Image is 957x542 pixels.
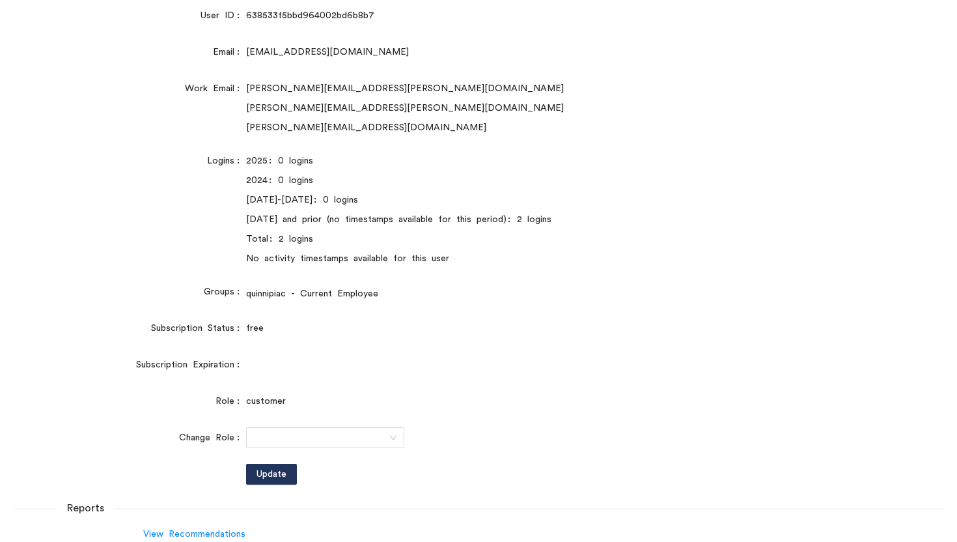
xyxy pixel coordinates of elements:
div: free [246,321,789,335]
span: Reports [57,500,115,517]
label: Subscription Status [151,318,246,339]
div: quinnipiac - Current Employee [246,287,789,301]
div: [PERSON_NAME][EMAIL_ADDRESS][PERSON_NAME][DOMAIN_NAME] [246,101,789,115]
div: [DATE] and prior (no timestamps available for this period): 2 logins [246,212,789,227]
label: Groups [204,281,246,302]
div: [PERSON_NAME][EMAIL_ADDRESS][DOMAIN_NAME] [246,121,789,135]
label: Email [213,42,246,63]
div: 638533f5bbd964002bd6b8b7 [246,8,789,23]
span: Update [257,467,286,481]
label: Change Role [179,427,246,448]
div: 2025: 0 logins [246,154,789,168]
div: [EMAIL_ADDRESS][DOMAIN_NAME] [246,45,789,59]
div: 2024: 0 logins [246,173,789,188]
div: Total: 2 logins [246,232,789,246]
div: No activity timestamps available for this user [246,251,789,266]
div: customer [246,394,789,408]
label: User ID [201,5,246,26]
label: Subscription Expiration [136,354,246,375]
label: Role [215,391,246,412]
label: Work Email [185,78,246,99]
button: Update [246,464,297,485]
div: [DATE]-[DATE]: 0 logins [246,193,789,207]
div: [PERSON_NAME][EMAIL_ADDRESS][PERSON_NAME][DOMAIN_NAME] [246,81,789,96]
label: Logins [207,150,246,171]
a: View Recommendations [143,530,245,539]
